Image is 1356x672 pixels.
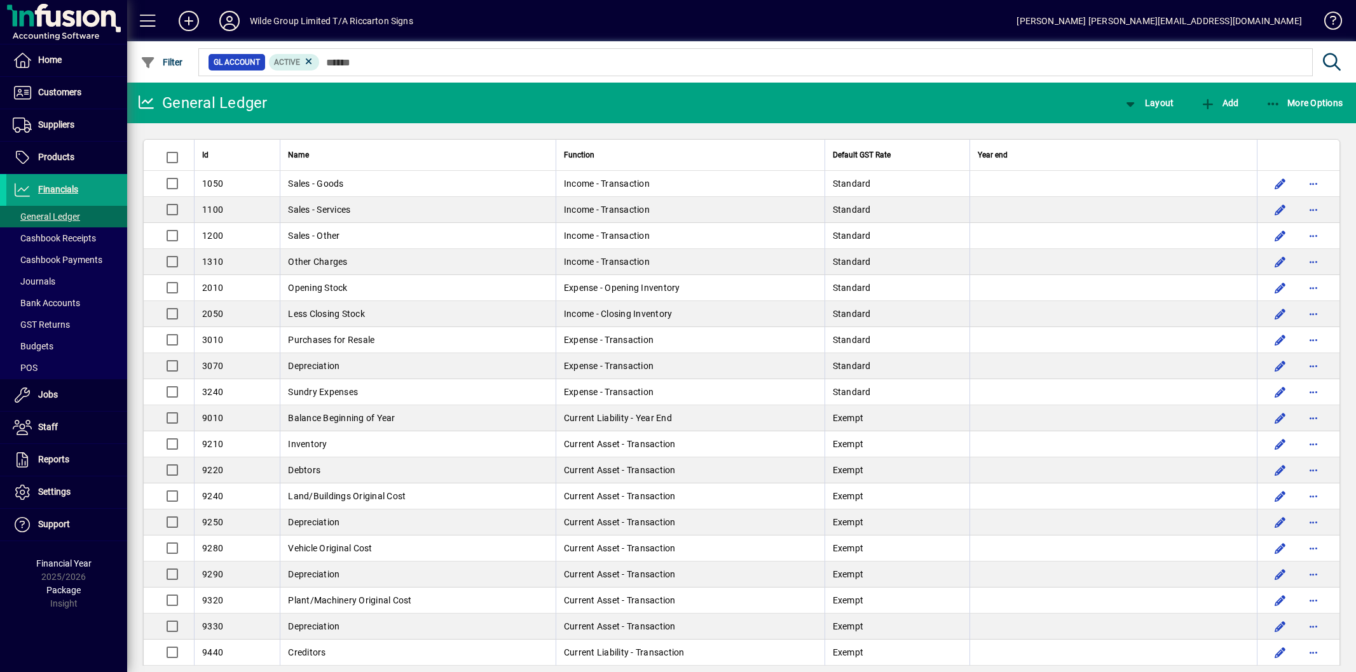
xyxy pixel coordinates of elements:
span: Default GST Rate [833,148,891,162]
a: Cashbook Payments [6,249,127,271]
span: Exempt [833,465,864,475]
span: Standard [833,257,871,267]
span: Expense - Transaction [564,387,654,397]
span: Income - Transaction [564,257,650,267]
span: Package [46,585,81,595]
span: 9440 [202,647,223,657]
button: More options [1303,590,1324,610]
button: Edit [1270,225,1291,246]
a: Support [6,509,127,541]
span: Cashbook Receipts [13,233,96,243]
span: Active [274,58,300,67]
span: 9330 [202,621,223,631]
span: Exempt [833,595,864,605]
span: Debtors [288,465,320,475]
span: Other Charges [288,257,347,267]
mat-chip: Activation Status: Active [269,54,320,71]
button: Edit [1270,252,1291,272]
a: Suppliers [6,109,127,141]
button: Edit [1270,512,1291,532]
a: Bank Accounts [6,292,127,314]
button: More options [1303,538,1324,558]
span: 3070 [202,361,223,371]
button: More options [1303,616,1324,636]
span: Name [288,148,309,162]
button: Edit [1270,434,1291,454]
button: Profile [209,10,250,32]
span: Function [564,148,594,162]
button: More options [1303,356,1324,376]
a: Settings [6,476,127,508]
span: Income - Transaction [564,178,650,189]
span: Settings [38,487,71,497]
button: More options [1303,173,1324,194]
span: POS [13,363,38,373]
button: More options [1303,252,1324,272]
button: Layout [1120,91,1177,114]
span: Suppliers [38,119,74,130]
button: Edit [1270,304,1291,324]
button: More options [1303,330,1324,350]
div: Name [288,148,548,162]
span: 1200 [202,231,223,241]
button: More Options [1263,91,1346,114]
button: More options [1303,564,1324,584]
span: 2050 [202,309,223,319]
span: Plant/Machinery Original Cost [288,595,411,605]
span: 1050 [202,178,223,189]
span: Current Asset - Transaction [564,595,676,605]
span: Sales - Other [288,231,339,241]
span: Exempt [833,569,864,579]
span: 1100 [202,205,223,215]
span: General Ledger [13,212,80,222]
a: Customers [6,77,127,109]
span: Standard [833,309,871,319]
span: Current Asset - Transaction [564,621,676,631]
span: Products [38,152,74,162]
span: Layout [1123,98,1174,108]
div: Id [202,148,272,162]
span: Depreciation [288,569,339,579]
span: Add [1200,98,1238,108]
span: Standard [833,387,871,397]
span: Opening Stock [288,283,347,293]
span: Sundry Expenses [288,387,358,397]
span: Jobs [38,389,58,400]
button: Edit [1270,486,1291,506]
button: Edit [1270,538,1291,558]
a: Journals [6,271,127,292]
button: More options [1303,199,1324,220]
span: 2010 [202,283,223,293]
span: Id [202,148,209,162]
span: 9240 [202,491,223,501]
button: More options [1303,304,1324,324]
span: Exempt [833,543,864,553]
span: Expense - Transaction [564,361,654,371]
span: Current Liability - Year End [564,413,672,423]
span: Current Asset - Transaction [564,569,676,579]
span: Creditors [288,647,325,657]
span: Filter [140,57,183,67]
span: Staff [38,422,58,432]
span: Exempt [833,413,864,423]
button: Add [168,10,209,32]
button: Edit [1270,382,1291,402]
button: Edit [1270,564,1291,584]
span: Current Liability - Transaction [564,647,685,657]
a: POS [6,357,127,379]
button: Edit [1270,199,1291,220]
button: More options [1303,382,1324,402]
button: More options [1303,434,1324,454]
span: 9280 [202,543,223,553]
app-page-header-button: View chart layout [1109,91,1187,114]
span: Current Asset - Transaction [564,439,676,449]
a: Jobs [6,379,127,411]
span: Purchases for Resale [288,335,374,345]
button: Edit [1270,590,1291,610]
span: Standard [833,335,871,345]
a: General Ledger [6,206,127,227]
span: Inventory [288,439,327,449]
span: 1310 [202,257,223,267]
span: Standard [833,178,871,189]
span: Bank Accounts [13,298,80,308]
